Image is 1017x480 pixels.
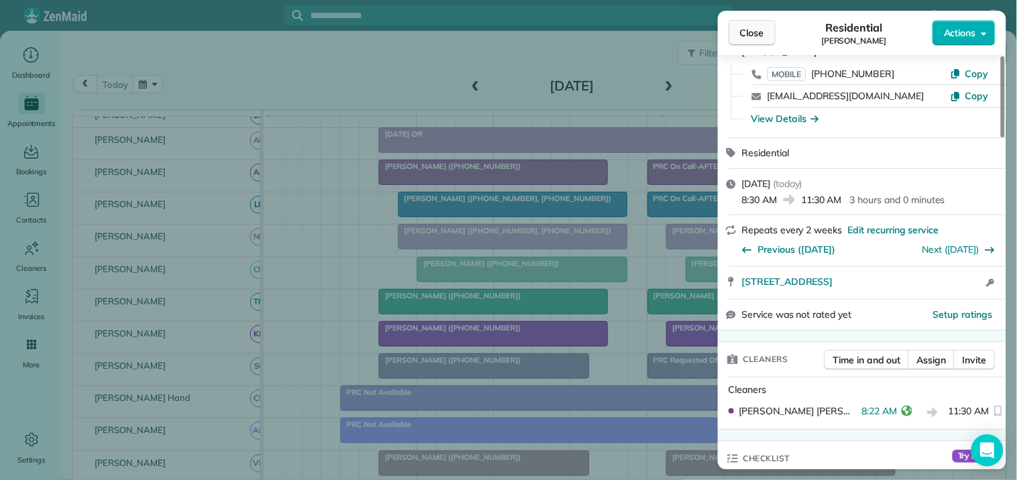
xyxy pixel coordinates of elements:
[743,353,788,366] span: Cleaners
[729,383,767,396] span: Cleaners
[951,89,989,103] button: Copy
[965,90,989,102] span: Copy
[934,308,994,320] span: Setup ratings
[965,68,989,80] span: Copy
[862,404,898,421] span: 8:22 AM
[850,193,945,206] p: 3 hours and 0 minutes
[768,90,924,102] a: [EMAIL_ADDRESS][DOMAIN_NAME]
[971,434,1004,467] div: Open Intercom Messenger
[743,452,790,465] span: Checklist
[742,275,833,288] span: [STREET_ADDRESS]
[917,353,947,367] span: Assign
[802,193,843,206] span: 11:30 AM
[848,223,939,237] span: Edit recurring service
[825,350,910,370] button: Time in and out
[949,404,990,421] span: 11:30 AM
[758,243,836,256] span: Previous ([DATE])
[729,20,776,46] button: Close
[983,275,998,291] button: Open access information
[826,19,883,36] span: Residential
[768,67,806,81] span: MOBILE
[812,68,894,80] span: [PHONE_NUMBER]
[742,275,983,288] a: [STREET_ADDRESS]
[821,36,887,46] span: [PERSON_NAME]
[944,26,976,40] span: Actions
[742,308,852,322] span: Service was not rated yet
[951,67,989,80] button: Copy
[774,178,803,190] span: ( today )
[742,224,843,236] span: Repeats every 2 weeks
[739,404,857,418] span: [PERSON_NAME] [PERSON_NAME]
[740,26,764,40] span: Close
[768,67,894,80] a: MOBILE[PHONE_NUMBER]
[963,353,987,367] span: Invite
[908,350,955,370] button: Assign
[934,308,994,321] button: Setup ratings
[742,193,778,206] span: 8:30 AM
[742,243,836,256] button: Previous ([DATE])
[742,147,790,159] span: Residential
[954,350,996,370] button: Invite
[953,450,996,463] span: Try Now
[752,112,819,125] button: View Details
[742,178,771,190] span: [DATE]
[923,243,996,256] button: Next ([DATE])
[833,353,901,367] span: Time in and out
[923,243,980,255] a: Next ([DATE])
